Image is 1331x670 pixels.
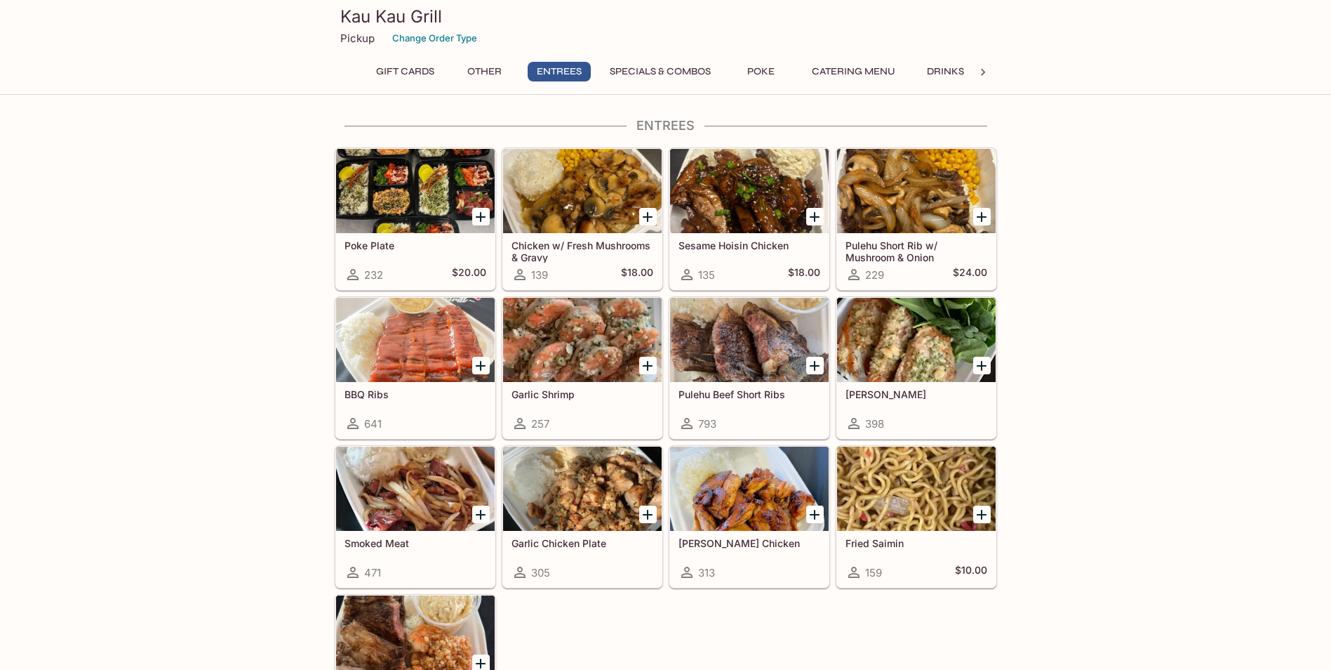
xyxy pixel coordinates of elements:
a: Smoked Meat471 [335,446,495,588]
button: Add BBQ Ribs [472,357,490,374]
div: Garlic Chicken Plate [503,447,662,531]
div: Sesame Hoisin Chicken [670,149,829,233]
a: [PERSON_NAME]398 [836,297,996,439]
div: BBQ Ribs [336,298,495,382]
h5: Garlic Shrimp [511,388,653,400]
button: Entrees [528,62,591,81]
h5: Pulehu Beef Short Ribs [678,388,820,400]
button: Catering Menu [804,62,903,81]
span: 229 [865,268,884,282]
button: Drinks [914,62,977,81]
button: Add Garlic Chicken Plate [639,506,657,523]
h3: Kau Kau Grill [340,6,991,27]
h5: Smoked Meat [345,537,486,549]
h5: Garlic Chicken Plate [511,537,653,549]
div: Fried Saimin [837,447,996,531]
button: Add Garlic Shrimp [639,357,657,374]
h5: $18.00 [788,266,820,283]
button: Add Chicken w/ Fresh Mushrooms & Gravy [639,208,657,225]
a: Pulehu Short Rib w/ Mushroom & Onion229$24.00 [836,148,996,290]
a: [PERSON_NAME] Chicken313 [669,446,829,588]
button: Add Pulehu Beef Short Ribs [806,357,824,374]
h5: Chicken w/ Fresh Mushrooms & Gravy [511,239,653,263]
a: Garlic Shrimp257 [502,297,662,439]
button: Add Garlic Ahi [973,357,991,374]
h5: [PERSON_NAME] Chicken [678,537,820,549]
a: Pulehu Beef Short Ribs793 [669,297,829,439]
button: Add Teri Chicken [806,506,824,523]
a: Fried Saimin159$10.00 [836,446,996,588]
span: 398 [865,417,884,431]
span: 257 [531,417,549,431]
h4: Entrees [335,118,997,133]
button: Add Pulehu Short Rib w/ Mushroom & Onion [973,208,991,225]
h5: Sesame Hoisin Chicken [678,239,820,251]
div: Poke Plate [336,149,495,233]
div: Smoked Meat [336,447,495,531]
button: Add Sesame Hoisin Chicken [806,208,824,225]
button: Specials & Combos [602,62,718,81]
div: Chicken w/ Fresh Mushrooms & Gravy [503,149,662,233]
div: Teri Chicken [670,447,829,531]
h5: $24.00 [953,266,987,283]
h5: Poke Plate [345,239,486,251]
h5: Pulehu Short Rib w/ Mushroom & Onion [845,239,987,263]
span: 641 [364,417,382,431]
a: Chicken w/ Fresh Mushrooms & Gravy139$18.00 [502,148,662,290]
span: 793 [698,417,716,431]
span: 305 [531,566,550,579]
div: Pulehu Beef Short Ribs [670,298,829,382]
button: Poke [730,62,793,81]
span: 135 [698,268,715,282]
button: Add Smoked Meat [472,506,490,523]
button: Gift Cards [368,62,442,81]
h5: Fried Saimin [845,537,987,549]
div: Pulehu Short Rib w/ Mushroom & Onion [837,149,996,233]
span: 232 [364,268,383,282]
a: Sesame Hoisin Chicken135$18.00 [669,148,829,290]
div: Garlic Ahi [837,298,996,382]
button: Add Fried Saimin [973,506,991,523]
span: 139 [531,268,548,282]
h5: $20.00 [452,266,486,283]
button: Change Order Type [386,27,483,49]
a: BBQ Ribs641 [335,297,495,439]
a: Garlic Chicken Plate305 [502,446,662,588]
h5: BBQ Ribs [345,388,486,400]
h5: $18.00 [621,266,653,283]
a: Poke Plate232$20.00 [335,148,495,290]
span: 471 [364,566,381,579]
button: Other [453,62,516,81]
button: Add Poke Plate [472,208,490,225]
p: Pickup [340,32,375,45]
h5: [PERSON_NAME] [845,388,987,400]
span: 159 [865,566,882,579]
h5: $10.00 [955,564,987,581]
span: 313 [698,566,715,579]
div: Garlic Shrimp [503,298,662,382]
